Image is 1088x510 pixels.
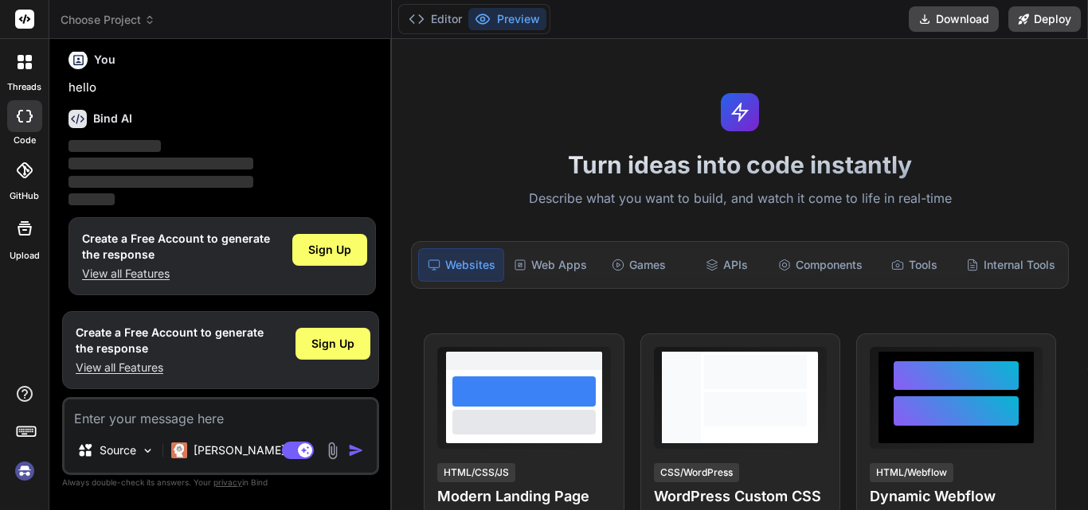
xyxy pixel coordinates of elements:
[68,79,376,97] p: hello
[10,189,39,203] label: GitHub
[872,248,957,282] div: Tools
[76,360,264,376] p: View all Features
[308,242,351,258] span: Sign Up
[401,150,1078,179] h1: Turn ideas into code instantly
[100,442,136,458] p: Source
[401,189,1078,209] p: Describe what you want to build, and watch it come to life in real-time
[468,8,546,30] button: Preview
[82,266,270,282] p: View all Features
[68,176,253,188] span: ‌
[11,457,38,485] img: signin
[311,336,354,352] span: Sign Up
[62,475,379,490] p: Always double-check its answers. Your in Bind
[61,12,155,28] span: Choose Project
[654,485,827,508] h4: WordPress Custom CSS
[93,111,132,127] h6: Bind AI
[870,463,953,482] div: HTML/Webflow
[82,231,270,263] h1: Create a Free Account to generate the response
[194,442,312,458] p: [PERSON_NAME] 4 S..
[213,477,242,487] span: privacy
[141,444,155,457] img: Pick Models
[772,248,869,282] div: Components
[323,442,342,460] img: attachment
[684,248,769,282] div: APIs
[437,463,515,482] div: HTML/CSS/JS
[597,248,681,282] div: Games
[68,193,115,205] span: ‌
[507,248,593,282] div: Web Apps
[68,158,253,169] span: ‌
[94,52,115,68] h6: You
[402,8,468,30] button: Editor
[348,442,364,458] img: icon
[7,80,41,94] label: threads
[10,249,40,263] label: Upload
[909,6,999,32] button: Download
[418,248,504,282] div: Websites
[14,134,36,147] label: code
[1008,6,1081,32] button: Deploy
[68,140,161,152] span: ‌
[654,463,739,482] div: CSS/WordPress
[171,442,187,458] img: Claude 4 Sonnet
[960,248,1062,282] div: Internal Tools
[76,325,264,356] h1: Create a Free Account to generate the response
[437,485,610,508] h4: Modern Landing Page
